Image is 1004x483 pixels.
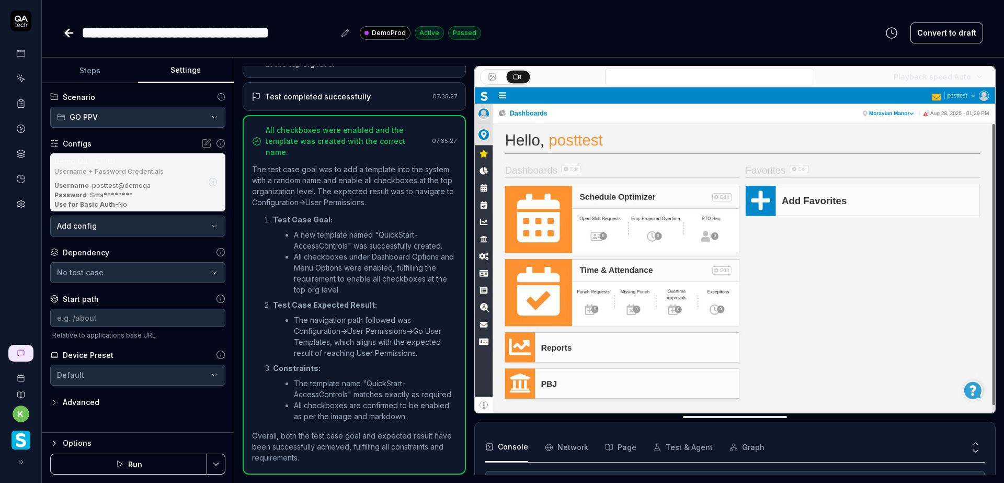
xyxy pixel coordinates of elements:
[879,23,904,43] button: View version history
[54,200,115,208] b: Use for Basic Auth
[50,365,225,386] button: Default
[4,383,37,399] a: Documentation
[252,164,457,208] p: The test case goal was to add a template into the system with a random name and enable all checkb...
[54,200,202,209] div: - No
[63,92,95,103] div: Scenario
[63,294,99,305] div: Start path
[54,191,87,199] b: Password
[729,433,765,462] button: Graph
[50,454,207,475] button: Run
[63,396,99,409] div: Advanced
[42,58,138,83] button: Steps
[57,369,84,380] div: Default
[273,300,377,309] strong: Test Case Expected Result:
[50,309,225,327] input: e.g. /about
[894,71,971,82] div: Playback speed:
[138,58,234,83] button: Settings
[605,433,636,462] button: Page
[273,215,333,224] strong: Test Case Goal:
[50,396,99,409] button: Advanced
[54,155,202,166] div: Demo Qa - Chitti
[252,430,457,463] p: Overall, both the test case goal and expected result have been successfully achieved, fulfilling ...
[294,251,457,295] li: All checkboxes under Dashboard Options and Menu Options were enabled, fulfilling the requirement ...
[54,181,202,190] div: - posttest@demoqa
[265,91,371,102] div: Test completed successfully
[273,364,321,373] strong: Constraints:
[70,111,98,122] span: GO PPV
[4,366,37,383] a: Book a call with us
[360,26,410,40] a: DemoProd
[485,433,528,462] button: Console
[57,268,104,277] span: No test case
[432,93,457,100] time: 07:35:27
[12,431,30,450] img: Smartlinx Logo
[432,137,457,144] time: 07:35:27
[50,331,225,339] span: Relative to applications base URL
[63,437,225,450] div: Options
[266,125,428,158] div: All checkboxes were enabled and the template was created with the correct name.
[545,433,588,462] button: Network
[294,229,457,251] li: A new template named "QuickStart-AccessControls" was successfully created.
[910,23,983,43] button: Convert to draft
[63,350,113,361] div: Device Preset
[372,28,406,38] span: DemoProd
[294,378,457,400] li: The template name "QuickStart-AccessControls" matches exactly as required.
[4,422,37,452] button: Smartlinx Logo
[294,314,457,358] li: The navigation path followed was Configuration->User Permissions->Go User Templates, which aligns...
[294,400,457,422] li: All checkboxes are confirmed to be enabled as per the image and markdown.
[448,26,481,40] div: Passed
[54,182,89,189] b: Username
[50,437,225,450] button: Options
[50,262,225,283] button: No test case
[415,26,444,40] div: Active
[54,169,202,175] div: Username + Password Credentials
[13,406,29,422] button: k
[8,345,33,362] a: New conversation
[63,247,109,258] div: Dependency
[63,138,92,149] div: Configs
[50,107,225,128] button: GO PPV
[653,433,713,462] button: Test & Agent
